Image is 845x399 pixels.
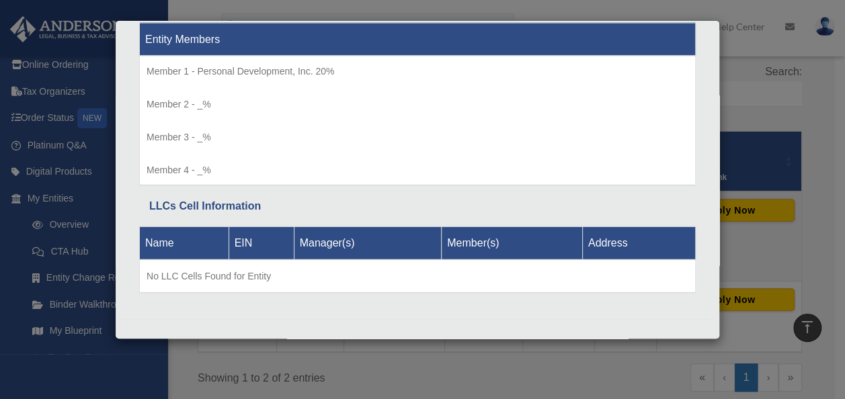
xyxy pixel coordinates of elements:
th: Address [582,227,695,260]
div: LLCs Cell Information [149,197,686,216]
th: Manager(s) [294,227,442,260]
p: Member 2 - _% [147,96,688,113]
th: EIN [229,227,294,260]
td: No LLC Cells Found for Entity [140,260,696,294]
p: Member 1 - Personal Development, Inc. 20% [147,63,688,80]
p: Member 3 - _% [147,129,688,146]
th: Entity Members [140,23,696,56]
p: Member 4 - _% [147,162,688,179]
th: Member(s) [442,227,583,260]
th: Name [140,227,229,260]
